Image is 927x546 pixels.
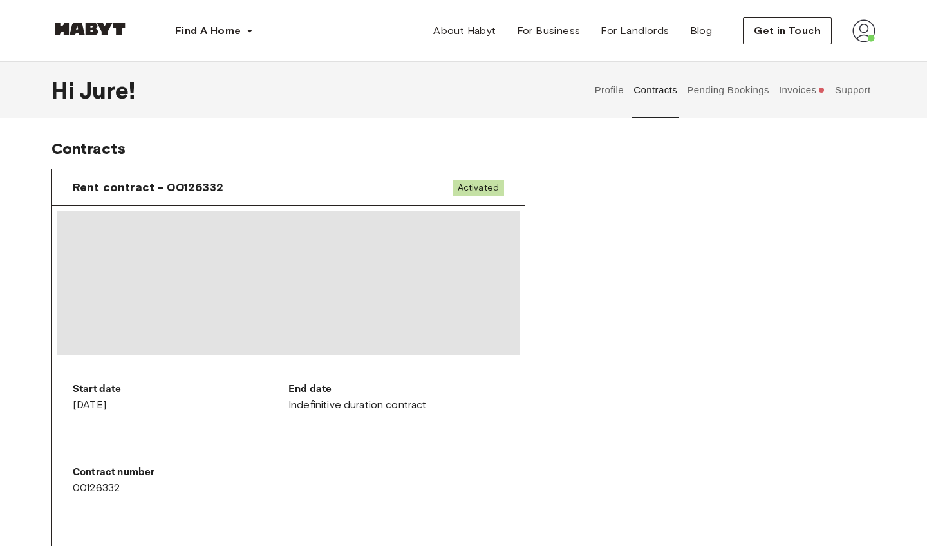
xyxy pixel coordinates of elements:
div: 00126332 [73,465,288,496]
div: user profile tabs [590,62,876,118]
a: About Habyt [423,18,506,44]
p: Start date [73,382,288,397]
span: Hi [51,77,79,104]
span: Rent contract - 00126332 [73,180,224,195]
img: Habyt [51,23,129,35]
div: Indefinitive duration contract [288,382,504,413]
button: Invoices [777,62,827,118]
span: Blog [690,23,713,39]
span: Find A Home [175,23,241,39]
button: Profile [593,62,626,118]
span: For Landlords [601,23,669,39]
p: End date [288,382,504,397]
div: [DATE] [73,382,288,413]
span: Jure ! [79,77,135,104]
button: Contracts [632,62,679,118]
span: Contracts [51,139,126,158]
p: Contract number [73,465,288,480]
a: For Landlords [590,18,679,44]
img: avatar [852,19,876,42]
span: Activated [453,180,504,196]
button: Pending Bookings [686,62,771,118]
a: Blog [680,18,723,44]
span: Get in Touch [754,23,821,39]
a: For Business [507,18,591,44]
button: Find A Home [165,18,264,44]
span: About Habyt [433,23,496,39]
button: Support [833,62,872,118]
button: Get in Touch [743,17,832,44]
span: For Business [517,23,581,39]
